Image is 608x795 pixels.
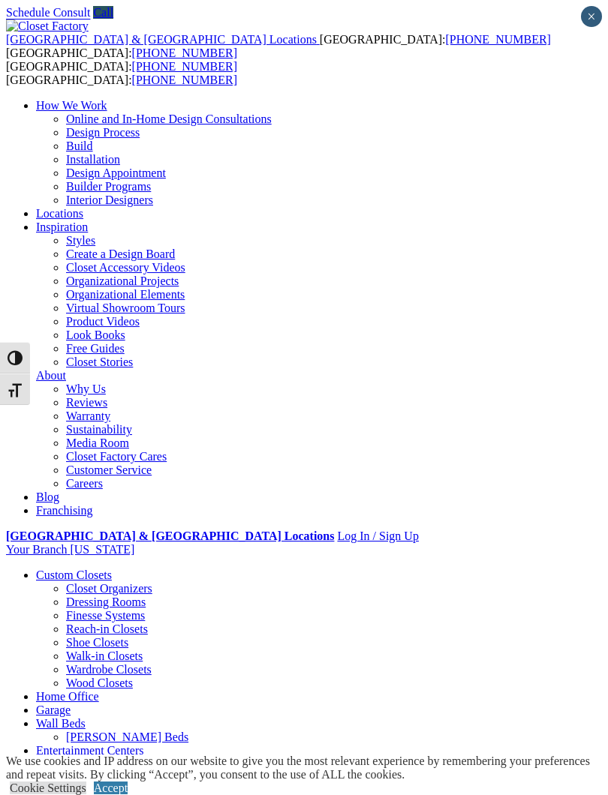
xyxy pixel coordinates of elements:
[66,126,140,139] a: Design Process
[66,288,185,301] a: Organizational Elements
[66,676,133,689] a: Wood Closets
[6,529,334,542] a: [GEOGRAPHIC_DATA] & [GEOGRAPHIC_DATA] Locations
[6,543,67,556] span: Your Branch
[66,409,110,422] a: Warranty
[132,60,237,73] a: [PHONE_NUMBER]
[6,33,317,46] span: [GEOGRAPHIC_DATA] & [GEOGRAPHIC_DATA] Locations
[36,703,71,716] a: Garage
[36,490,59,503] a: Blog
[66,234,95,247] a: Styles
[66,342,125,355] a: Free Guides
[6,33,320,46] a: [GEOGRAPHIC_DATA] & [GEOGRAPHIC_DATA] Locations
[66,477,103,490] a: Careers
[66,649,143,662] a: Walk-in Closets
[94,781,128,794] a: Accept
[6,543,134,556] a: Your Branch [US_STATE]
[66,112,272,125] a: Online and In-Home Design Consultations
[6,6,90,19] a: Schedule Consult
[66,436,129,449] a: Media Room
[337,529,418,542] a: Log In / Sign Up
[66,153,120,166] a: Installation
[70,543,134,556] span: [US_STATE]
[66,193,153,206] a: Interior Designers
[10,781,86,794] a: Cookie Settings
[36,717,86,730] a: Wall Beds
[66,247,175,260] a: Create a Design Board
[66,423,132,436] a: Sustainability
[36,99,107,112] a: How We Work
[36,504,93,517] a: Franchising
[66,622,148,635] a: Reach-in Closets
[66,315,140,328] a: Product Videos
[66,180,151,193] a: Builder Programs
[66,301,185,314] a: Virtual Showroom Tours
[66,328,125,341] a: Look Books
[132,73,237,86] a: [PHONE_NUMBER]
[445,33,550,46] a: [PHONE_NUMBER]
[6,19,89,33] img: Closet Factory
[6,754,608,781] div: We use cookies and IP address on our website to give you the most relevant experience by remember...
[66,450,167,463] a: Closet Factory Cares
[93,6,113,19] a: Call
[66,274,179,287] a: Organizational Projects
[66,595,146,608] a: Dressing Rooms
[6,33,551,59] span: [GEOGRAPHIC_DATA]: [GEOGRAPHIC_DATA]:
[66,636,128,649] a: Shoe Closets
[36,207,83,220] a: Locations
[66,261,185,274] a: Closet Accessory Videos
[66,663,152,676] a: Wardrobe Closets
[66,166,166,179] a: Design Appointment
[36,369,66,382] a: About
[66,609,145,622] a: Finesse Systems
[36,690,99,703] a: Home Office
[66,582,152,595] a: Closet Organizers
[36,220,88,233] a: Inspiration
[36,568,112,581] a: Custom Closets
[66,139,93,152] a: Build
[66,382,106,395] a: Why Us
[66,355,133,368] a: Closet Stories
[66,463,152,476] a: Customer Service
[36,744,144,757] a: Entertainment Centers
[581,6,602,27] button: Close
[6,60,237,86] span: [GEOGRAPHIC_DATA]: [GEOGRAPHIC_DATA]:
[132,46,237,59] a: [PHONE_NUMBER]
[66,730,188,743] a: [PERSON_NAME] Beds
[66,396,107,409] a: Reviews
